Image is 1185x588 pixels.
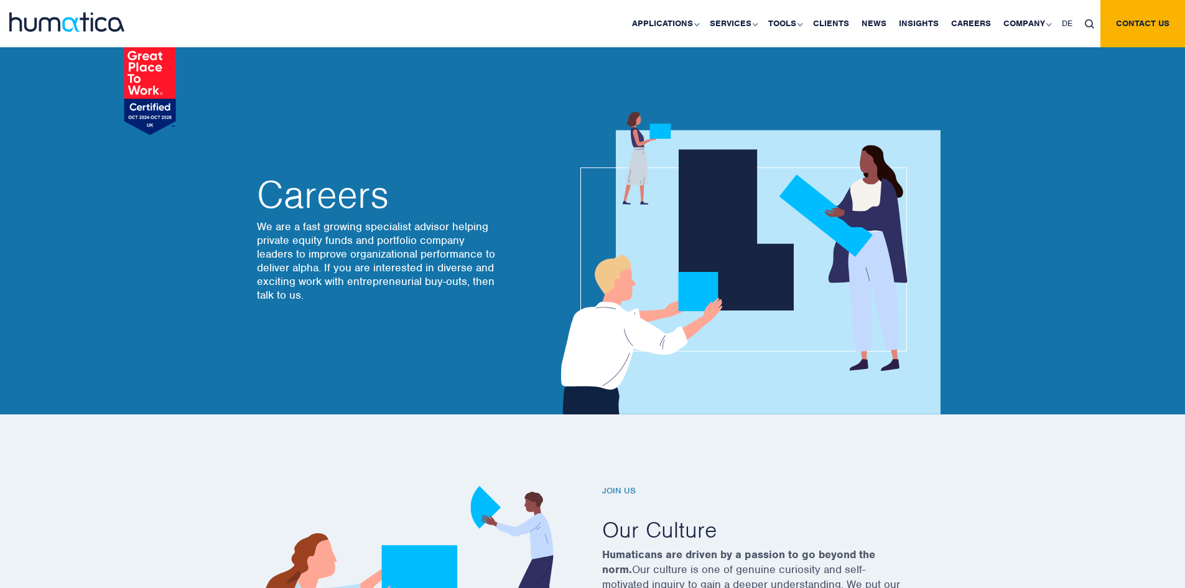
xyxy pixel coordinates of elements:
strong: Humaticans are driven by a passion to go beyond the norm. [602,548,875,576]
img: search_icon [1085,19,1094,29]
img: logo [9,12,124,32]
img: about_banner1 [549,112,941,414]
p: We are a fast growing specialist advisor helping private equity funds and portfolio company leade... [257,220,500,302]
span: DE [1062,18,1072,29]
h2: Our Culture [602,515,938,544]
h2: Careers [257,176,500,213]
h6: Join us [602,486,938,497]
